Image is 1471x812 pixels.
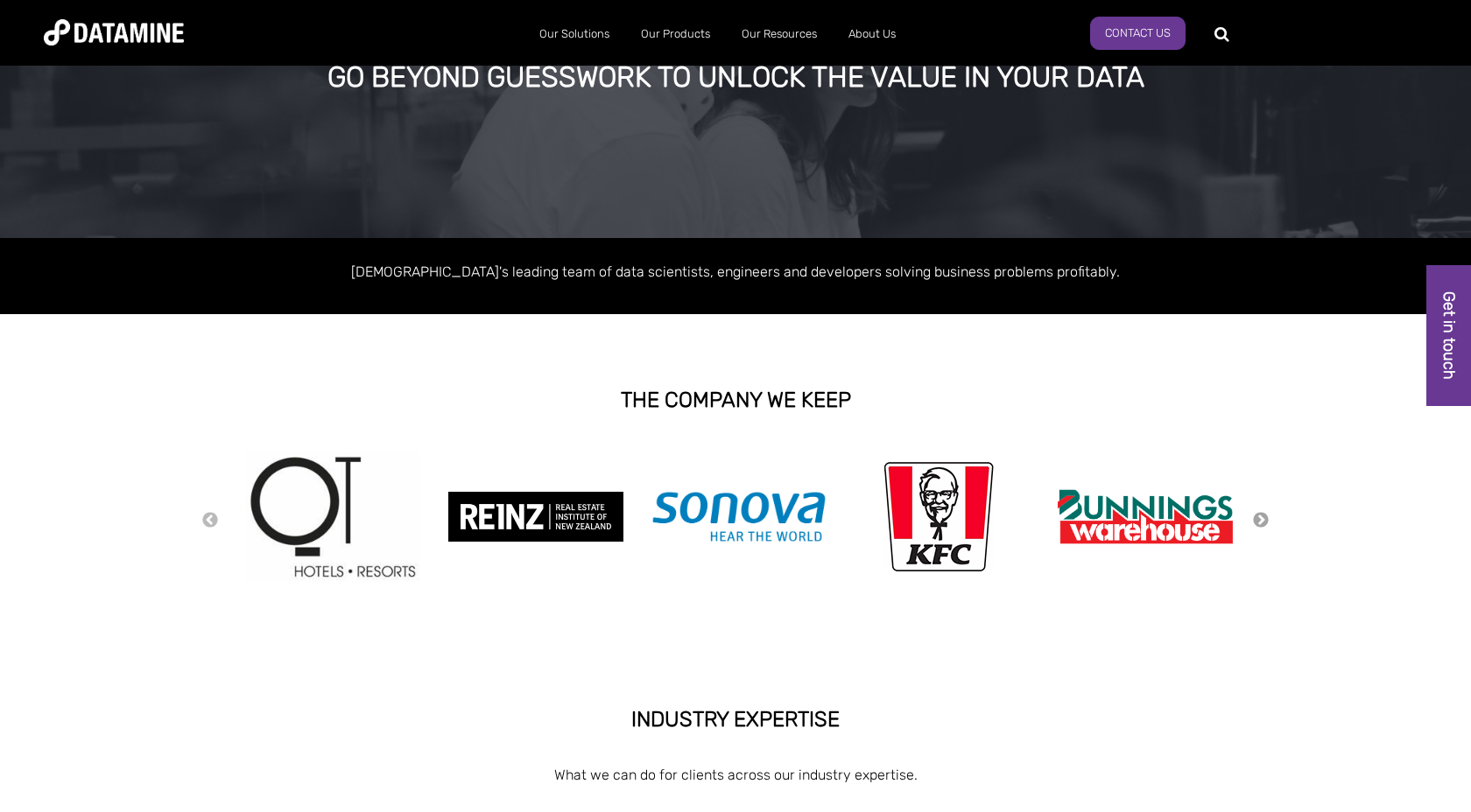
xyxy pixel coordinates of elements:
a: Get in touch [1426,265,1471,406]
strong: THE COMPANY WE KEEP [621,388,851,412]
a: About Us [833,11,911,57]
img: Datamine [44,19,184,45]
a: Contact us [1090,17,1186,50]
button: Previous [201,511,219,530]
a: Our Solutions [524,11,625,57]
img: kfc [883,458,994,575]
img: Bunnings Warehouse [1058,484,1233,549]
img: Sonova [651,491,827,543]
img: qt hotels [245,451,420,583]
strong: INDUSTRY EXPERTISE [631,707,840,731]
a: Our Products [625,11,726,57]
span: What we can do for clients across our industry expertise. [554,766,918,783]
p: [DEMOGRAPHIC_DATA]'s leading team of data scientists, engineers and developers solving business p... [236,260,1235,283]
div: GO BEYOND GUESSWORK TO UNLOCK THE VALUE IN YOUR DATA [170,62,1302,94]
button: Next [1252,511,1270,530]
a: Our Resources [726,11,833,57]
img: reinz [448,492,623,541]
